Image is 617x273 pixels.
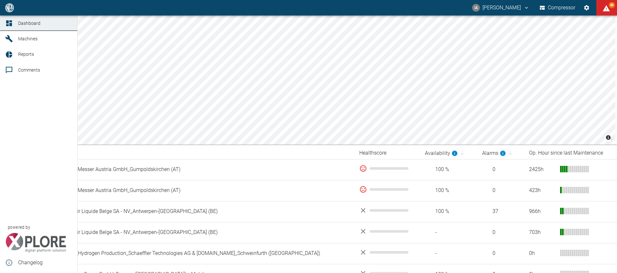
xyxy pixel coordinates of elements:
[5,233,66,252] img: Xplore Logo
[609,2,615,8] span: 88
[529,229,555,236] div: 703 h
[18,67,40,73] span: Comments
[18,15,615,145] canvas: Map
[425,208,471,215] span: 100 %
[472,4,480,12] div: IA
[18,21,40,26] span: Dashboard
[354,147,420,159] th: Healthscore
[43,222,354,243] td: 13.0007/2_Air Liquide Belge SA - NV_Antwerpen-[GEOGRAPHIC_DATA] (BE)
[529,166,555,173] div: 2425 h
[471,2,530,14] button: ilya.asser@neuman-esser.com
[43,180,354,201] td: 04.2115_V8_Messer Austria GmbH_Gumpoldskirchen (AT)
[359,186,415,193] div: 0 %
[529,187,555,194] div: 423 h
[5,3,15,12] img: logo
[18,36,38,41] span: Machines
[43,201,354,222] td: 13.0007/1_Air Liquide Belge SA - NV_Antwerpen-[GEOGRAPHIC_DATA] (BE)
[482,250,519,257] span: 0
[425,250,471,257] span: -
[18,259,72,267] span: Changelog
[524,147,617,159] th: Op. Hour since last Maintenance
[359,228,415,235] div: No data
[529,208,555,215] div: 966 h
[482,229,519,236] span: 0
[43,243,354,264] td: 15.0000474_Hydrogen Production_Schaeffler Technologies AG & [DOMAIN_NAME]_Schweinfurth ([GEOGRAPH...
[43,159,354,180] td: 02.2294_V7_Messer Austria GmbH_Gumpoldskirchen (AT)
[425,149,458,157] div: calculated for the last 7 days
[482,166,519,173] span: 0
[482,208,519,215] span: 37
[538,2,577,14] button: Compressor
[425,166,471,173] span: 100 %
[581,2,592,14] button: Settings
[18,52,34,57] span: Reports
[425,229,471,236] span: -
[482,187,519,194] span: 0
[359,165,415,172] div: 0 %
[425,187,471,194] span: 100 %
[482,149,506,157] div: calculated for the last 7 days
[359,248,415,256] div: No data
[359,207,415,214] div: No data
[8,224,30,230] span: powered by
[67,36,72,42] a: new /machines
[529,250,555,257] div: 0 h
